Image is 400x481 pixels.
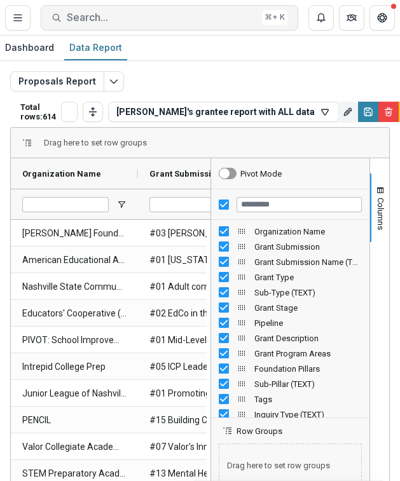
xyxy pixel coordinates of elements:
span: Organization Name [22,169,101,179]
div: Grant Description Column [211,330,369,346]
span: Grant Submission Name (TEXT) [254,257,362,267]
span: #07 Valor's Innovation Fund (3-yr) [149,434,254,460]
button: Notifications [308,5,334,30]
div: Grant Submission Name (TEXT) Column [211,254,369,269]
button: Toggle auto height [83,102,103,122]
div: Grant Submission Column [211,239,369,254]
span: Search... [67,11,257,24]
span: #15 Building Capacity and Deepening Impact for PENCIL 2030 (2-yr) [149,407,254,433]
button: Get Help [369,5,395,30]
span: Grant Submission [254,242,362,252]
button: Toggle Menu [5,5,31,30]
span: Drag here to set row groups [44,138,147,147]
span: Inquiry Type (TEXT) [254,410,362,419]
span: #02 EdCo in the Classroom (3-yr) [149,301,254,327]
span: PIVOT: School Improvement Leaders [22,327,127,353]
div: Grant Stage Column [211,300,369,315]
button: Edit selected report [104,71,124,91]
div: Sub-Pillar (TEXT) Column [211,376,369,391]
span: Columns [376,198,385,230]
span: #01 [US_STATE] Promise GAP scholarship (ISTS Gap scholarship) [149,247,254,273]
button: Delete [378,102,399,122]
div: Pipeline Column [211,315,369,330]
span: PENCIL [22,407,127,433]
span: #05 ICP Leadership Development Program [149,354,254,380]
span: Junior League of Nashville, Inc,. [22,381,127,407]
span: Sub-Type (TEXT) [254,288,362,297]
div: Data Report [64,38,127,57]
div: Row Groups [44,138,147,147]
div: Grant Type Column [211,269,369,285]
span: American Educational Assistance Program (ISTS Gap scholarship) (in-active) [22,247,127,273]
div: Pivot Mode [240,169,282,179]
button: Partners [339,5,364,30]
button: [PERSON_NAME]'s grantee report with ALL data [108,102,338,122]
input: Grant Submission Filter Input [149,197,236,212]
p: Total rows: 614 [20,102,56,121]
span: Intrepid College Prep [22,354,127,380]
div: Inquiry Type (TEXT) Column [211,407,369,422]
div: Organization Name Column [211,224,369,239]
span: #01 Mid-Level Leader Cohort [149,327,254,353]
button: Save [358,102,378,122]
span: Educators' Cooperative (EdCo) (The) [22,301,127,327]
button: Open Filter Menu [116,200,127,210]
span: Sub-Pillar (TEXT) [254,379,362,389]
span: Tags [254,395,362,404]
input: Organization Name Filter Input [22,197,109,212]
span: Nashville State Community College Foundation (in-active) [22,274,127,300]
span: #03 [PERSON_NAME] memorium scholarship [149,220,254,247]
button: Search... [41,5,298,30]
span: [PERSON_NAME] Foundation Trust (in-active) [22,220,127,247]
div: Foundation Pillars Column [211,361,369,376]
span: Foundation Pillars [254,364,362,374]
span: Grant Submission [149,169,221,179]
span: Organization Name [254,227,362,236]
span: Row Groups [237,426,282,436]
span: Grant Type [254,273,362,282]
a: Data Report [64,36,127,60]
span: Valor Collegiate Academies [22,434,127,460]
div: ⌘ + K [262,10,287,24]
button: Rename [338,102,358,122]
button: Proposals Report [10,71,104,91]
div: Grant Program Areas Column [211,346,369,361]
span: Grant Stage [254,303,362,313]
div: Sub-Type (TEXT) Column [211,285,369,300]
span: Grant Description [254,334,362,343]
div: Tags Column [211,391,369,407]
input: Filter Columns Input [237,197,362,212]
span: Pipeline [254,318,362,328]
span: Grant Program Areas [254,349,362,358]
span: #01 Adult completion Scholarship [149,274,254,300]
span: #01 Promoting Achievement and Growth in Education (PAGE) [149,381,254,407]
